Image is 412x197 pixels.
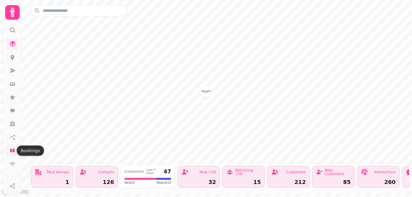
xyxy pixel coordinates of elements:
[235,169,261,176] div: Returning (7d)
[35,179,69,185] div: 1
[361,179,396,185] div: 260
[124,170,144,173] div: Customers
[79,179,114,185] div: 126
[147,169,161,175] div: Last 7 days
[157,180,171,185] span: Repeat 15
[286,170,306,174] div: Customers
[2,188,29,195] a: Mapbox logo
[316,179,351,185] div: 85
[46,170,69,174] div: Total Venues
[201,87,211,98] div: Map marker
[17,145,44,156] div: Bookings
[124,180,135,185] span: New 32
[199,170,216,174] div: New (7d)
[325,169,351,176] div: New Customers
[98,170,114,174] div: Contacts
[226,179,261,185] div: 15
[271,179,306,185] div: 212
[181,179,216,185] div: 32
[374,170,396,174] div: Interactions
[164,169,171,174] div: 47
[201,87,211,97] button: Albariño Tapas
